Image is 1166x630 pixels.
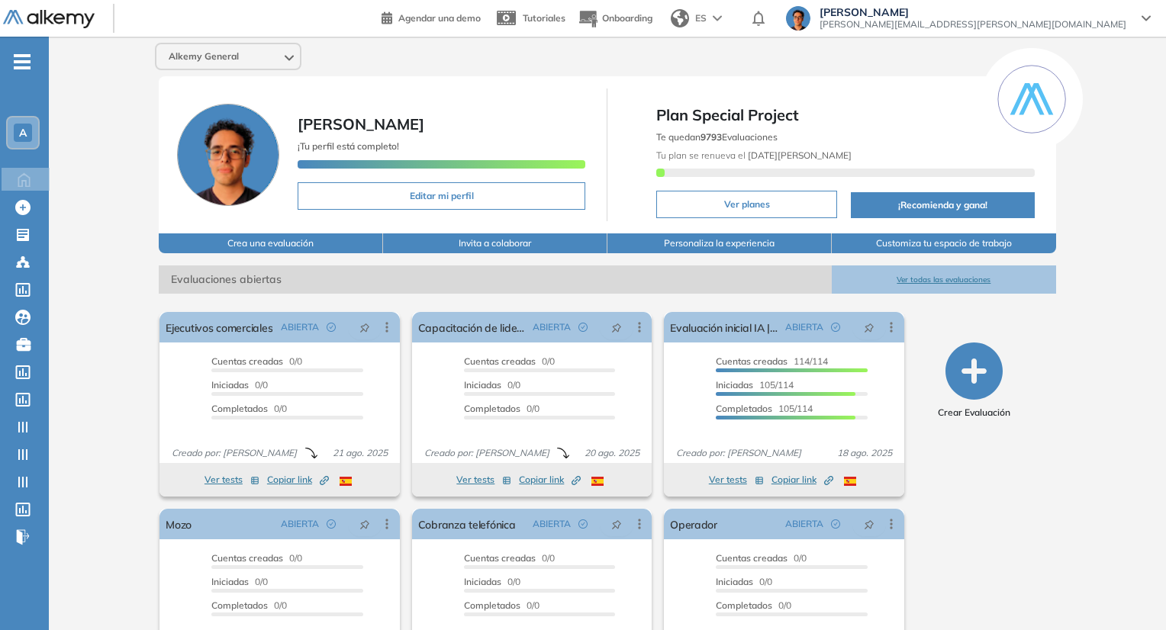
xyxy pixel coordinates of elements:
span: pushpin [864,321,874,333]
span: Copiar link [519,473,581,487]
a: Mozo [166,509,192,539]
span: 0/0 [716,552,807,564]
b: 9793 [701,131,722,143]
span: check-circle [327,323,336,332]
span: Creado por: [PERSON_NAME] [418,446,556,460]
span: 114/114 [716,355,828,367]
span: Iniciadas [211,379,249,391]
a: Capacitación de lideres [418,312,527,342]
img: ESP [340,477,352,486]
span: ES [695,11,707,25]
button: pushpin [348,512,382,536]
a: Agendar una demo [382,8,481,26]
button: Copiar link [519,471,581,489]
span: Copiar link [771,473,833,487]
span: [PERSON_NAME] [298,114,424,133]
span: [PERSON_NAME][EMAIL_ADDRESS][PERSON_NAME][DOMAIN_NAME] [820,18,1126,31]
button: Copiar link [771,471,833,489]
span: check-circle [578,519,588,529]
img: Foto de perfil [177,104,279,206]
span: Creado por: [PERSON_NAME] [670,446,807,460]
span: Creado por: [PERSON_NAME] [166,446,303,460]
span: [PERSON_NAME] [820,6,1126,18]
span: ABIERTA [281,320,319,334]
a: Ejecutivos comerciales [166,312,272,342]
span: Tutoriales [523,12,565,24]
button: ¡Recomienda y gana! [851,192,1034,218]
button: Customiza tu espacio de trabajo [832,233,1056,253]
button: Ver todas las evaluaciones [832,265,1056,294]
span: Copiar link [267,473,329,487]
button: Onboarding [578,2,652,35]
a: Evaluación inicial IA | Academy | Pomelo [670,312,778,342]
span: Completados [464,403,520,414]
span: Alkemy General [169,50,239,63]
span: Iniciadas [716,576,753,587]
span: Iniciadas [716,379,753,391]
span: Agendar una demo [398,12,481,24]
button: Ver planes [656,191,837,218]
span: 0/0 [464,599,540,611]
span: 0/0 [464,552,555,564]
span: Completados [211,599,268,611]
button: Ver tests [205,471,259,489]
button: Crear Evaluación [938,342,1010,419]
span: 0/0 [716,576,772,587]
button: Ver tests [456,471,511,489]
i: - [14,60,31,63]
span: Te quedan Evaluaciones [656,131,778,143]
span: Completados [464,599,520,611]
span: pushpin [611,321,622,333]
span: Crear Evaluación [938,406,1010,419]
span: check-circle [578,323,588,332]
img: world [671,9,689,27]
span: ABIERTA [533,320,571,334]
button: Editar mi perfil [298,182,585,210]
span: 0/0 [464,576,520,587]
span: 105/114 [716,379,794,391]
span: Evaluaciones abiertas [159,265,832,294]
button: Invita a colaborar [383,233,607,253]
span: 20 ago. 2025 [578,446,646,460]
span: Cuentas creadas [211,355,283,367]
span: Cuentas creadas [716,552,788,564]
span: pushpin [359,321,370,333]
a: Operador [670,509,717,539]
span: Cuentas creadas [464,355,536,367]
span: 105/114 [716,403,813,414]
a: Cobranza telefónica [418,509,516,539]
span: check-circle [831,323,840,332]
button: pushpin [852,315,886,339]
span: Iniciadas [211,576,249,587]
span: check-circle [831,519,840,529]
span: Tu plan se renueva el [656,149,852,161]
img: Logo [3,10,95,29]
span: check-circle [327,519,336,529]
button: Personaliza la experiencia [607,233,832,253]
img: ESP [591,477,604,486]
span: 0/0 [464,403,540,414]
button: pushpin [600,315,633,339]
span: Completados [716,403,772,414]
button: Ver tests [709,471,764,489]
span: 0/0 [464,355,555,367]
span: Plan Special Project [656,104,1034,127]
b: [DATE][PERSON_NAME] [746,149,852,161]
span: ABIERTA [785,320,823,334]
span: Cuentas creadas [211,552,283,564]
span: Iniciadas [464,379,501,391]
span: 0/0 [211,576,268,587]
button: pushpin [348,315,382,339]
button: Crea una evaluación [159,233,383,253]
span: 0/0 [464,379,520,391]
span: ¡Tu perfil está completo! [298,140,399,152]
button: pushpin [600,512,633,536]
span: A [19,127,27,139]
span: Completados [716,599,772,611]
span: ABIERTA [533,517,571,531]
span: 0/0 [211,552,302,564]
img: arrow [713,15,722,21]
span: 0/0 [211,379,268,391]
span: 21 ago. 2025 [327,446,394,460]
span: pushpin [864,518,874,530]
